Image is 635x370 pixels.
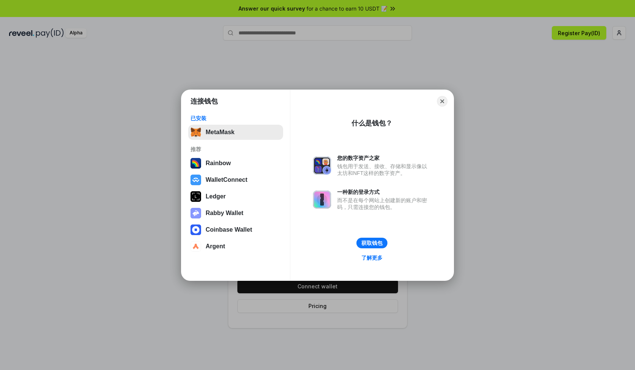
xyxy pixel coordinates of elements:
[356,238,387,248] button: 获取钱包
[206,243,225,250] div: Argent
[206,129,234,136] div: MetaMask
[188,222,283,237] button: Coinbase Wallet
[337,189,431,195] div: 一种新的登录方式
[190,224,201,235] img: svg+xml,%3Csvg%20width%3D%2228%22%20height%3D%2228%22%20viewBox%3D%220%200%2028%2028%22%20fill%3D...
[188,125,283,140] button: MetaMask
[437,96,448,107] button: Close
[190,158,201,169] img: svg+xml,%3Csvg%20width%3D%22120%22%20height%3D%22120%22%20viewBox%3D%220%200%20120%20120%22%20fil...
[337,163,431,176] div: 钱包用于发送、接收、存储和显示像以太坊和NFT这样的数字资产。
[190,241,201,252] img: svg+xml,%3Csvg%20width%3D%2228%22%20height%3D%2228%22%20viewBox%3D%220%200%2028%2028%22%20fill%3D...
[206,226,252,233] div: Coinbase Wallet
[190,146,281,153] div: 推荐
[190,191,201,202] img: svg+xml,%3Csvg%20xmlns%3D%22http%3A%2F%2Fwww.w3.org%2F2000%2Fsvg%22%20width%3D%2228%22%20height%3...
[188,189,283,204] button: Ledger
[190,115,281,122] div: 已安装
[206,160,231,167] div: Rainbow
[313,156,331,175] img: svg+xml,%3Csvg%20xmlns%3D%22http%3A%2F%2Fwww.w3.org%2F2000%2Fsvg%22%20fill%3D%22none%22%20viewBox...
[188,172,283,187] button: WalletConnect
[361,240,383,246] div: 获取钱包
[190,208,201,218] img: svg+xml,%3Csvg%20xmlns%3D%22http%3A%2F%2Fwww.w3.org%2F2000%2Fsvg%22%20fill%3D%22none%22%20viewBox...
[190,127,201,138] img: svg+xml,%3Csvg%20fill%3D%22none%22%20height%3D%2233%22%20viewBox%3D%220%200%2035%2033%22%20width%...
[337,155,431,161] div: 您的数字资产之家
[188,156,283,171] button: Rainbow
[190,175,201,185] img: svg+xml,%3Csvg%20width%3D%2228%22%20height%3D%2228%22%20viewBox%3D%220%200%2028%2028%22%20fill%3D...
[337,197,431,211] div: 而不是在每个网站上创建新的账户和密码，只需连接您的钱包。
[361,254,383,261] div: 了解更多
[357,253,387,263] a: 了解更多
[313,190,331,209] img: svg+xml,%3Csvg%20xmlns%3D%22http%3A%2F%2Fwww.w3.org%2F2000%2Fsvg%22%20fill%3D%22none%22%20viewBox...
[206,193,226,200] div: Ledger
[352,119,392,128] div: 什么是钱包？
[188,206,283,221] button: Rabby Wallet
[188,239,283,254] button: Argent
[206,176,248,183] div: WalletConnect
[206,210,243,217] div: Rabby Wallet
[190,97,218,106] h1: 连接钱包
